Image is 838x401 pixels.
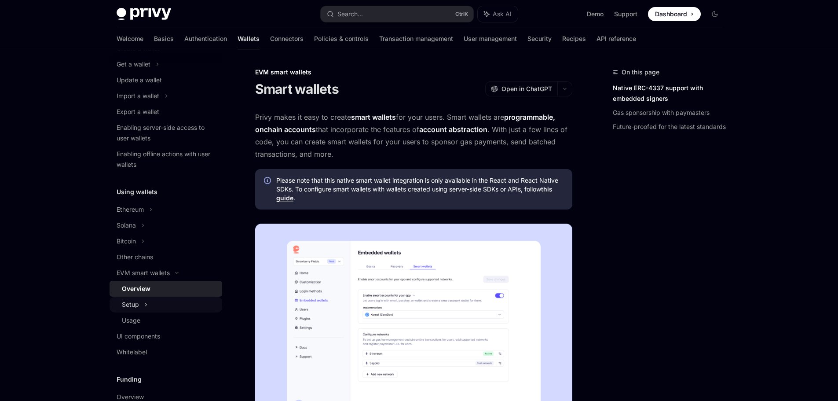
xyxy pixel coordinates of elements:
a: account abstraction [419,125,487,134]
button: Toggle dark mode [708,7,722,21]
a: Basics [154,28,174,49]
div: Enabling server-side access to user wallets [117,122,217,143]
a: User management [464,28,517,49]
span: Ask AI [493,10,512,18]
a: UI components [110,328,222,344]
div: Overview [122,283,150,294]
a: Demo [587,10,604,18]
div: EVM smart wallets [255,68,572,77]
svg: Info [264,177,273,186]
div: Enabling offline actions with user wallets [117,149,217,170]
a: Transaction management [379,28,453,49]
a: Security [527,28,552,49]
a: Export a wallet [110,104,222,120]
a: Update a wallet [110,72,222,88]
button: Ask AI [478,6,518,22]
a: Other chains [110,249,222,265]
div: EVM smart wallets [117,268,170,278]
a: Wallets [238,28,260,49]
div: Export a wallet [117,107,159,117]
h1: Smart wallets [255,81,339,97]
strong: smart wallets [351,113,396,121]
span: Please note that this native smart wallet integration is only available in the React and React Na... [276,176,564,202]
span: Dashboard [655,10,687,18]
a: API reference [596,28,636,49]
img: dark logo [117,8,171,20]
div: Get a wallet [117,59,150,70]
a: Enabling offline actions with user wallets [110,146,222,173]
span: Privy makes it easy to create for your users. Smart wallets are that incorporate the features of ... [255,111,572,160]
div: Bitcoin [117,236,136,246]
span: Ctrl K [455,11,468,18]
h5: Funding [117,374,142,385]
div: Other chains [117,252,153,262]
a: Policies & controls [314,28,369,49]
a: Overview [110,281,222,297]
a: Gas sponsorship with paymasters [613,106,729,120]
a: Dashboard [648,7,701,21]
a: Recipes [562,28,586,49]
div: Update a wallet [117,75,162,85]
button: Search...CtrlK [321,6,473,22]
a: Future-proofed for the latest standards [613,120,729,134]
div: Solana [117,220,136,231]
a: Native ERC-4337 support with embedded signers [613,81,729,106]
div: Search... [337,9,363,19]
div: Whitelabel [117,347,147,357]
div: UI components [117,331,160,342]
a: Welcome [117,28,143,49]
button: Open in ChatGPT [485,81,557,96]
div: Import a wallet [117,91,159,101]
a: Whitelabel [110,344,222,360]
h5: Using wallets [117,187,157,197]
a: Support [614,10,637,18]
a: Enabling server-side access to user wallets [110,120,222,146]
span: On this page [622,67,659,77]
a: Connectors [270,28,304,49]
div: Setup [122,299,139,310]
a: Authentication [184,28,227,49]
div: Ethereum [117,204,144,215]
span: Open in ChatGPT [501,85,552,93]
a: Usage [110,313,222,328]
div: Usage [122,315,140,326]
